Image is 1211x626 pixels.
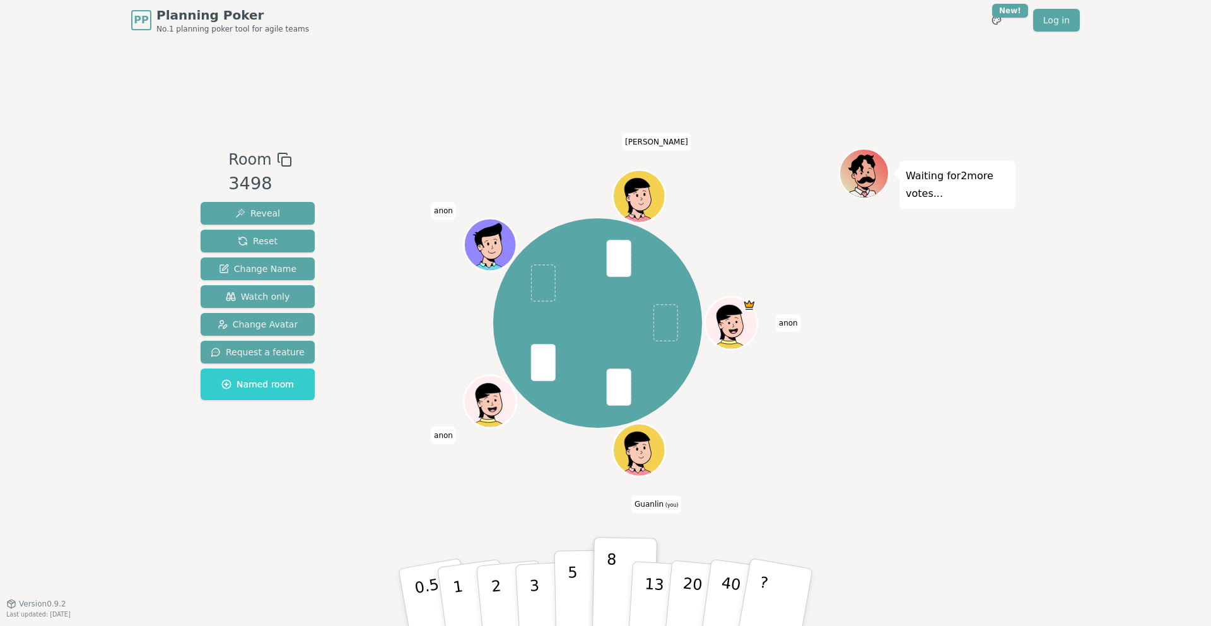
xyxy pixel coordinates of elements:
button: Change Avatar [201,313,315,336]
button: Watch only [201,285,315,308]
button: New! [985,9,1008,32]
div: 3498 [228,171,291,197]
a: Log in [1033,9,1080,32]
span: anon is the host [742,298,756,312]
span: No.1 planning poker tool for agile teams [156,24,309,34]
button: Version0.9.2 [6,599,66,609]
span: Click to change your name [631,495,682,513]
span: Room [228,148,271,171]
span: Reset [238,235,278,247]
span: Named room [221,378,294,391]
span: Change Avatar [218,318,298,331]
span: Request a feature [211,346,305,358]
div: New! [992,4,1028,18]
span: Click to change your name [776,314,801,332]
button: Reveal [201,202,315,225]
span: Click to change your name [431,202,456,220]
button: Change Name [201,257,315,280]
button: Named room [201,369,315,400]
span: Last updated: [DATE] [6,611,71,618]
span: Click to change your name [622,133,691,150]
button: Request a feature [201,341,315,363]
button: Click to change your avatar [614,425,664,475]
span: Version 0.9.2 [19,599,66,609]
span: PP [134,13,148,28]
span: Change Name [219,263,296,275]
p: Waiting for 2 more votes... [906,167,1009,203]
a: PPPlanning PokerNo.1 planning poker tool for agile teams [131,6,309,34]
span: Reveal [235,207,280,220]
button: Reset [201,230,315,252]
span: Click to change your name [431,426,456,444]
span: (you) [664,502,679,508]
span: Planning Poker [156,6,309,24]
span: Watch only [226,290,290,303]
p: 8 [605,550,616,618]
